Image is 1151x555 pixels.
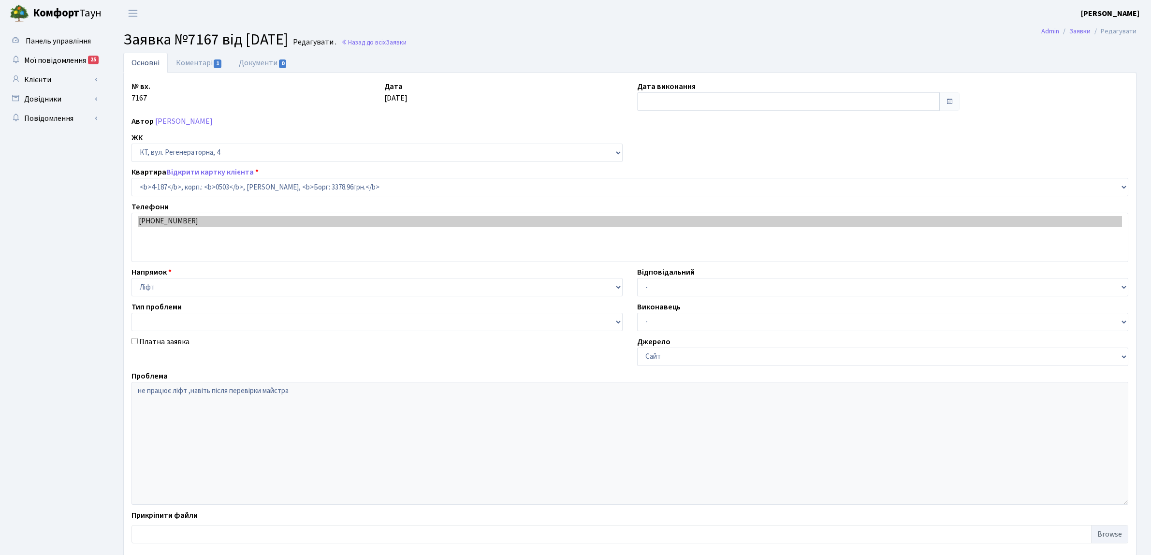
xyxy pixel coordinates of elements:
span: Заявка №7167 від [DATE] [123,29,288,51]
textarea: не працює ліфт ,навіть після перевірки майстра [131,382,1128,505]
label: Виконавець [637,301,681,313]
span: Заявки [386,38,407,47]
span: 0 [279,59,287,68]
a: Admin [1041,26,1059,36]
a: Панель управління [5,31,102,51]
div: 7167 [124,81,377,111]
a: [PERSON_NAME] [155,116,213,127]
div: 25 [88,56,99,64]
a: Заявки [1069,26,1091,36]
span: Таун [33,5,102,22]
label: Дата [384,81,403,92]
a: Коментарі [168,53,231,73]
option: [PHONE_NUMBER] [138,216,1122,227]
label: Телефони [131,201,169,213]
a: Основні [123,53,168,73]
select: ) [131,178,1128,196]
b: Комфорт [33,5,79,21]
span: 1 [214,59,221,68]
label: ЖК [131,132,143,144]
li: Редагувати [1091,26,1136,37]
small: Редагувати . [291,38,336,47]
label: № вх. [131,81,150,92]
a: [PERSON_NAME] [1081,8,1139,19]
span: Панель управління [26,36,91,46]
nav: breadcrumb [1027,21,1151,42]
label: Джерело [637,336,670,348]
a: Назад до всіхЗаявки [341,38,407,47]
label: Відповідальний [637,266,695,278]
a: Мої повідомлення25 [5,51,102,70]
label: Автор [131,116,154,127]
label: Прикріпити файли [131,510,198,521]
label: Тип проблеми [131,301,182,313]
label: Проблема [131,370,168,382]
label: Напрямок [131,266,172,278]
a: Документи [231,53,295,73]
a: Повідомлення [5,109,102,128]
div: [DATE] [377,81,630,111]
a: Відкрити картку клієнта [166,167,254,177]
label: Квартира [131,166,259,178]
button: Переключити навігацію [121,5,145,21]
label: Дата виконання [637,81,696,92]
img: logo.png [10,4,29,23]
a: Довідники [5,89,102,109]
a: Клієнти [5,70,102,89]
label: Платна заявка [139,336,189,348]
span: Мої повідомлення [24,55,86,66]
